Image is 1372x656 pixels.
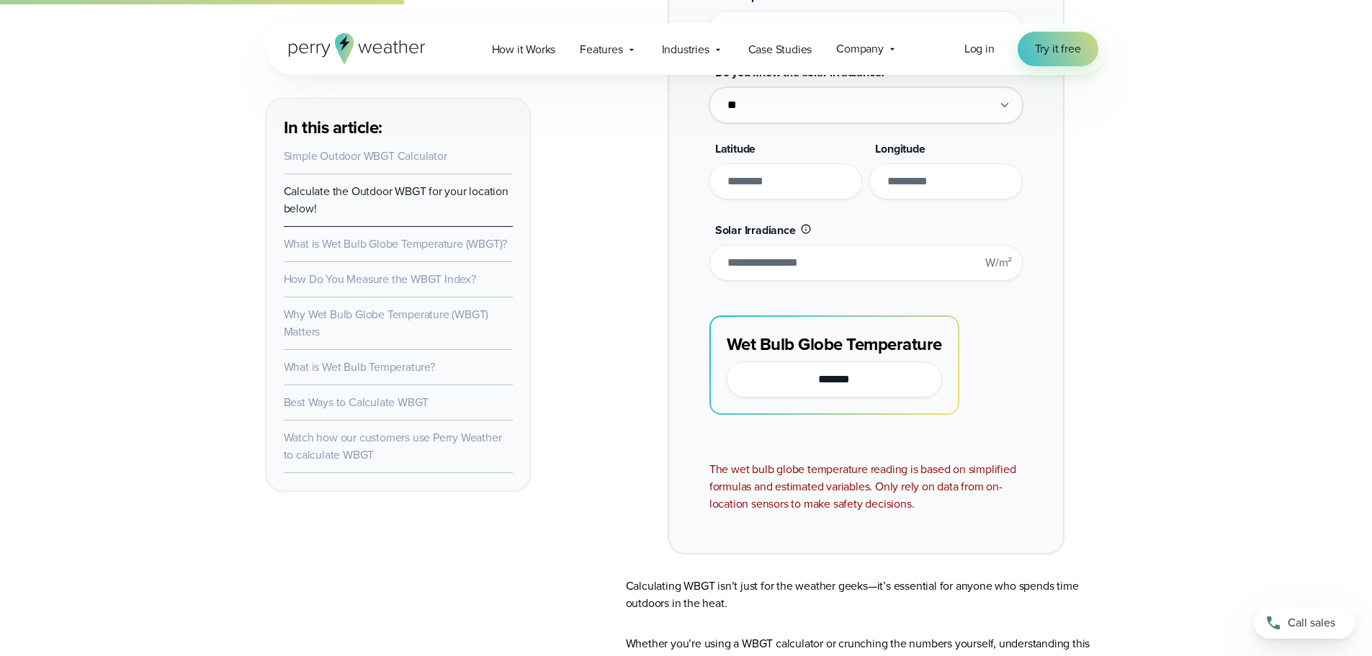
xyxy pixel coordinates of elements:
a: Log in [964,40,995,58]
span: Latitude [715,140,756,157]
div: Options [6,85,1366,98]
span: Company [836,40,884,58]
a: Case Studies [736,35,825,64]
a: Watch how our customers use Perry Weather to calculate WBGT [284,429,502,463]
div: Home [6,6,301,19]
div: Delete [6,72,1366,85]
a: What is Wet Bulb Temperature? [284,359,435,375]
a: How Do You Measure the WBGT Index? [284,271,476,287]
span: Solar Irradiance [715,222,796,238]
div: Sign out [6,98,1366,111]
a: What is Wet Bulb Globe Temperature (WBGT)? [284,235,508,252]
span: Case Studies [748,41,812,58]
a: Best Ways to Calculate WBGT [284,394,429,410]
span: How it Works [492,41,556,58]
span: Call sales [1288,614,1335,632]
p: Calculating WBGT isn’t just for the weather geeks—it’s essential for anyone who spends time outdo... [626,578,1107,612]
a: How it Works [480,35,568,64]
div: Sort New > Old [6,46,1366,59]
span: Features [580,41,622,58]
span: Industries [662,41,709,58]
a: Call sales [1254,607,1355,639]
span: Log in [964,40,995,57]
h3: In this article: [284,116,513,139]
div: Sort A > Z [6,33,1366,46]
span: Longitude [875,140,925,157]
div: The wet bulb globe temperature reading is based on simplified formulas and estimated variables. O... [709,461,1023,513]
a: Simple Outdoor WBGT Calculator [284,148,447,164]
div: Move To ... [6,59,1366,72]
a: Calculate the Outdoor WBGT for your location below! [284,183,508,217]
a: Why Wet Bulb Globe Temperature (WBGT) Matters [284,306,489,340]
span: Try it free [1035,40,1081,58]
a: Try it free [1018,32,1098,66]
